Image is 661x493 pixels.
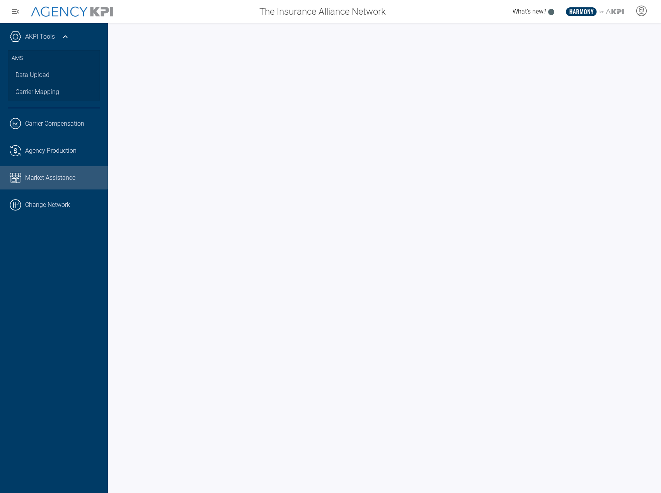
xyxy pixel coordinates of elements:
[25,146,77,155] span: Agency Production
[25,173,75,183] span: Market Assistance
[8,67,100,84] a: Data Upload
[259,5,386,19] span: The Insurance Alliance Network
[12,50,96,67] h3: AMS
[31,7,113,17] img: AgencyKPI
[8,84,100,101] a: Carrier Mapping
[25,32,55,41] a: AKPI Tools
[513,8,546,15] span: What's new?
